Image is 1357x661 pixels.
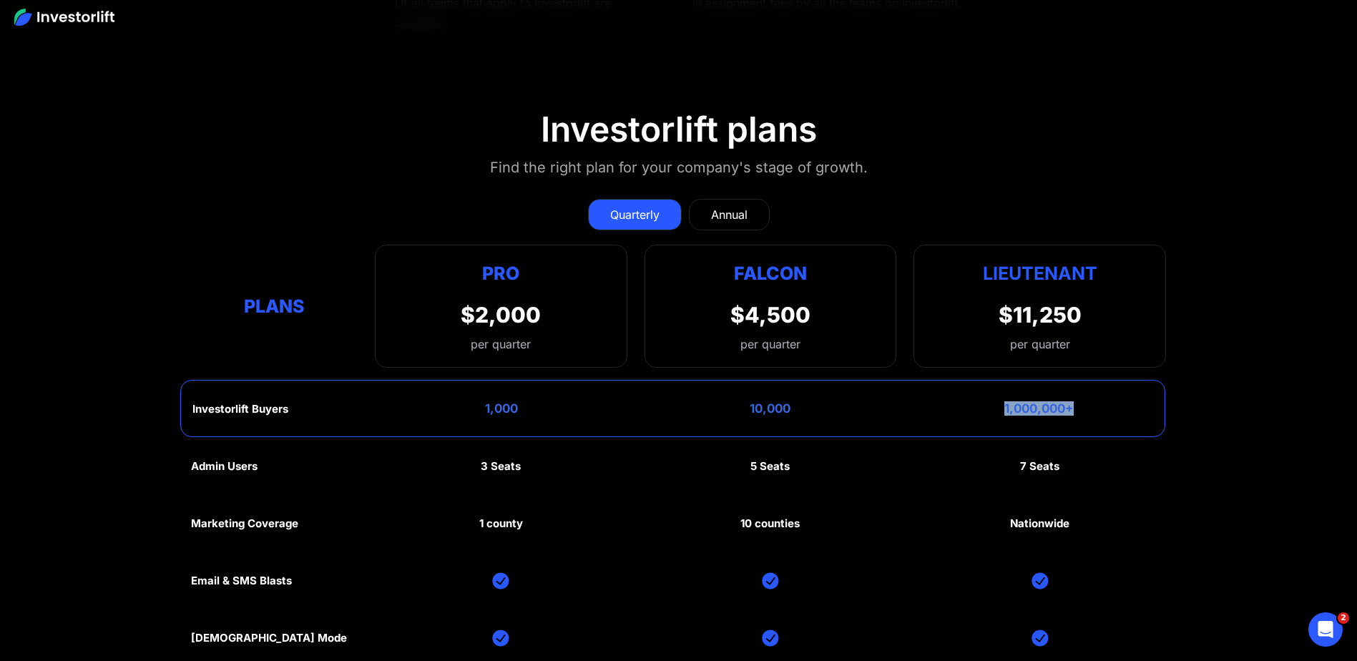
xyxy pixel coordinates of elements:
[191,292,358,320] div: Plans
[191,517,298,530] div: Marketing Coverage
[999,302,1082,328] div: $11,250
[1020,460,1059,473] div: 7 Seats
[740,517,800,530] div: 10 counties
[461,260,541,288] div: Pro
[481,460,521,473] div: 3 Seats
[1338,612,1349,624] span: 2
[541,109,817,150] div: Investorlift plans
[191,574,292,587] div: Email & SMS Blasts
[750,401,790,416] div: 10,000
[479,517,523,530] div: 1 county
[711,206,748,223] div: Annual
[490,156,868,179] div: Find the right plan for your company's stage of growth.
[192,403,288,416] div: Investorlift Buyers
[1308,612,1343,647] iframe: Intercom live chat
[461,302,541,328] div: $2,000
[734,260,807,288] div: Falcon
[485,401,518,416] div: 1,000
[1004,401,1074,416] div: 1,000,000+
[610,206,660,223] div: Quarterly
[191,632,347,645] div: [DEMOGRAPHIC_DATA] Mode
[1010,517,1069,530] div: Nationwide
[191,460,258,473] div: Admin Users
[461,336,541,353] div: per quarter
[750,460,790,473] div: 5 Seats
[983,263,1097,284] strong: Lieutenant
[1010,336,1070,353] div: per quarter
[730,302,810,328] div: $4,500
[740,336,800,353] div: per quarter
